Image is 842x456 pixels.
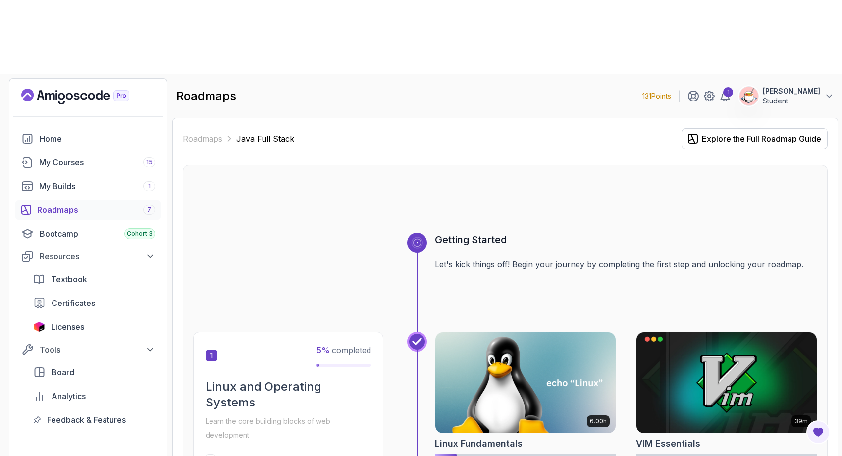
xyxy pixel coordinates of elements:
[27,317,161,337] a: licenses
[27,269,161,289] a: textbook
[15,176,161,196] a: builds
[27,386,161,406] a: analytics
[763,96,820,106] p: Student
[794,417,808,425] p: 39m
[40,344,155,355] div: Tools
[27,293,161,313] a: certificates
[51,321,84,333] span: Licenses
[206,379,371,410] h2: Linux and Operating Systems
[435,437,523,451] h2: Linux Fundamentals
[435,233,817,247] h3: Getting Started
[206,350,217,361] span: 1
[148,182,151,190] span: 1
[636,332,817,433] img: VIM Essentials card
[435,332,616,433] img: Linux Fundamentals card
[435,258,817,270] p: Let's kick things off! Begin your journey by completing the first step and unlocking your roadmap.
[33,322,45,332] img: jetbrains icon
[15,248,161,265] button: Resources
[52,390,86,402] span: Analytics
[40,251,155,262] div: Resources
[39,156,155,168] div: My Courses
[739,87,758,105] img: user profile image
[127,230,153,238] span: Cohort 3
[15,152,161,172] a: courses
[316,345,371,355] span: completed
[37,204,155,216] div: Roadmaps
[39,180,155,192] div: My Builds
[15,129,161,149] a: home
[702,133,821,145] div: Explore the Full Roadmap Guide
[51,273,87,285] span: Textbook
[806,420,830,444] button: Open Feedback Button
[15,341,161,358] button: Tools
[719,90,731,102] a: 1
[763,86,820,96] p: [PERSON_NAME]
[147,206,151,214] span: 7
[27,362,161,382] a: board
[52,297,95,309] span: Certificates
[642,91,671,101] p: 131 Points
[739,86,834,106] button: user profile image[PERSON_NAME]Student
[236,133,294,145] p: Java Full Stack
[40,228,155,240] div: Bootcamp
[590,417,607,425] p: 6.00h
[316,345,330,355] span: 5 %
[183,133,222,145] a: Roadmaps
[27,410,161,430] a: feedback
[206,414,371,442] p: Learn the core building blocks of web development
[15,224,161,244] a: bootcamp
[47,414,126,426] span: Feedback & Features
[723,87,733,97] div: 1
[21,89,152,104] a: Landing page
[15,200,161,220] a: roadmaps
[636,437,700,451] h2: VIM Essentials
[682,128,828,149] button: Explore the Full Roadmap Guide
[52,366,74,378] span: Board
[146,158,153,166] span: 15
[176,88,236,104] h2: roadmaps
[40,133,155,145] div: Home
